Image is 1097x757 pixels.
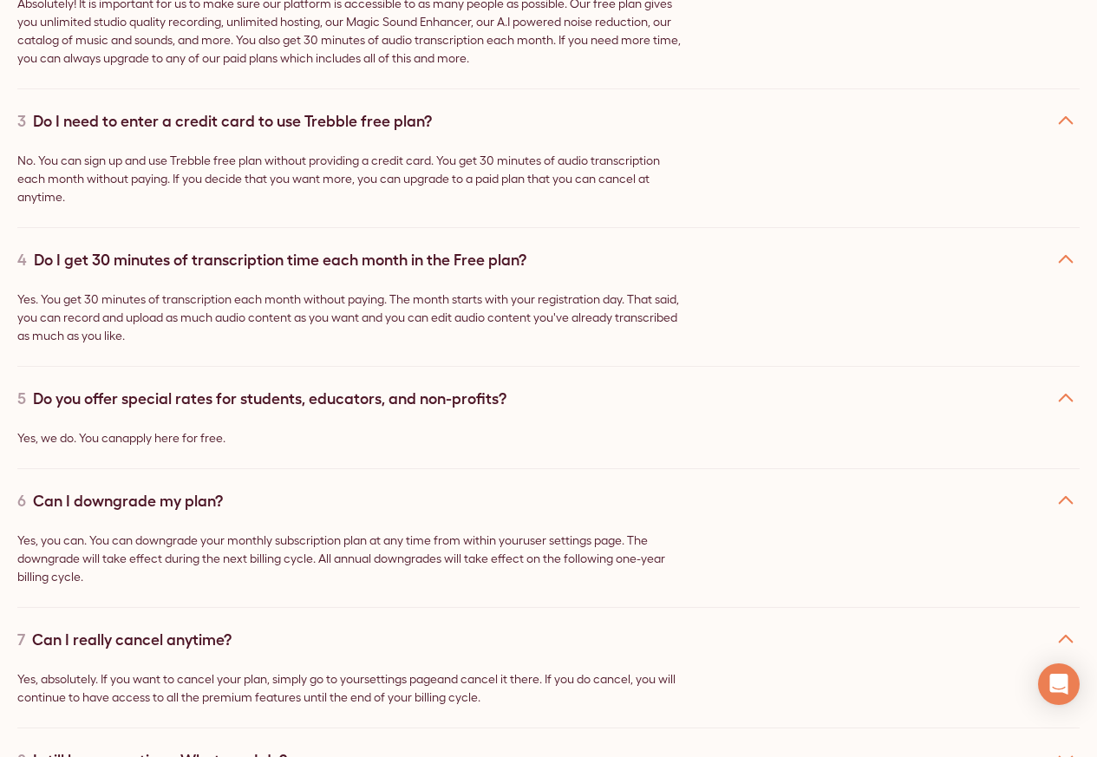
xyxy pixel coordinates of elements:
[17,387,26,410] div: 5
[33,387,506,410] div: Do you offer special rates for students, educators, and non-profits?
[17,109,26,133] div: 3
[33,489,223,512] div: Can I downgrade my plan?
[17,532,683,586] p: Yes, you can. You can downgrade your monthly subscription plan at any time from within your . The...
[33,109,432,133] div: Do I need to enter a credit card to use Trebble free plan?
[122,431,223,445] a: apply here for free
[17,429,683,447] p: Yes, we do. You can .
[364,672,437,686] a: settings page
[34,248,526,271] div: Do I get 30 minutes of transcription time each month in the Free plan?
[1038,663,1080,705] div: Open Intercom Messenger
[17,290,683,345] p: Yes. You get 30 minutes of transcription each month without paying. The month starts with your re...
[17,489,26,512] div: 6
[523,533,622,547] a: user settings page
[17,670,683,707] p: Yes, absolutely. If you want to cancel your plan, simply go to your and cancel it there. If you d...
[17,152,683,206] p: No. You can sign up and use Trebble free plan without providing a credit card. You get 30 minutes...
[32,628,232,651] div: Can I really cancel anytime?
[17,248,27,271] div: 4
[17,628,25,651] div: 7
